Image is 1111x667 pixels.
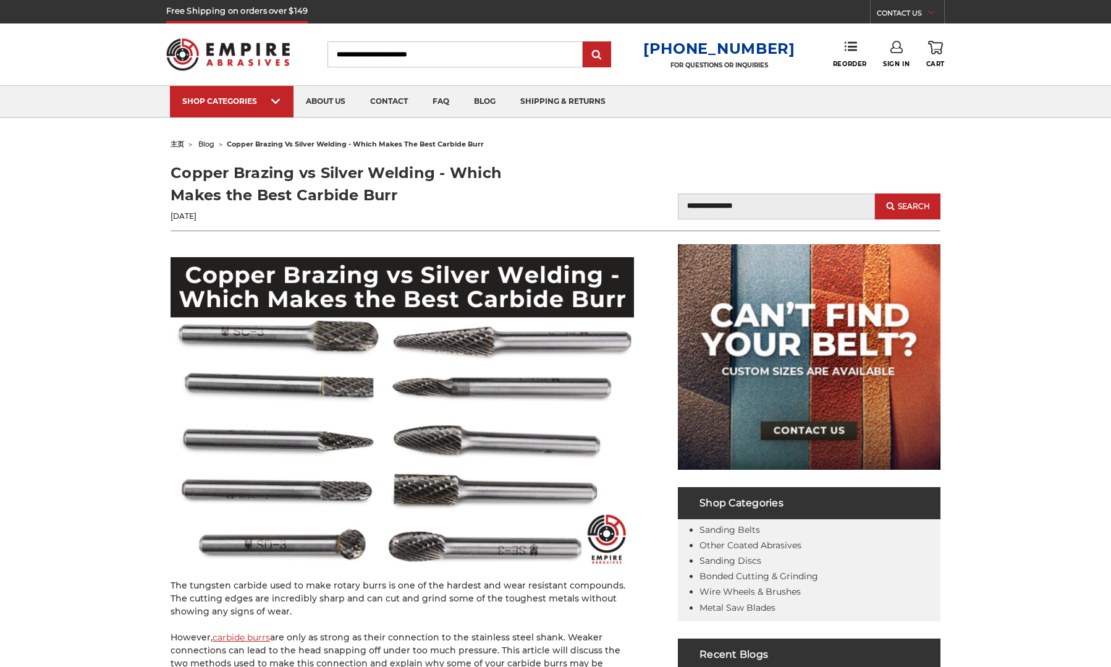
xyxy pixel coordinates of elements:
[508,86,618,117] a: shipping & returns
[171,257,634,566] img: Blog post header for "Copper Brazing vs Silver Welding - Which Makes the Best Carbide Burr". Feat...
[833,41,867,67] a: Reorder
[678,487,940,519] h4: Shop Categories
[294,86,358,117] a: about us
[883,60,910,68] span: Sign In
[171,140,184,148] a: 主页
[833,60,867,68] span: Reorder
[171,211,555,222] p: [DATE]
[898,202,930,211] span: Search
[678,244,940,470] img: promo banner for custom belts.
[926,60,945,68] span: Cart
[227,140,484,148] span: ​copper brazing vs silver welding - which makes the best carbide burr
[699,555,761,566] a: Sanding Discs
[877,6,944,23] a: CONTACT US
[182,96,281,106] div: SHOP CATEGORIES
[699,586,801,597] a: Wire Wheels & Brushes
[166,30,290,79] img: Empire Abrasives
[643,61,795,69] p: FOR QUESTIONS OR INQUIRIES
[585,43,609,67] input: Submit
[171,162,555,206] h1: ​Copper Brazing vs Silver Welding - Which Makes the Best Carbide Burr
[926,41,945,68] a: Cart
[462,86,508,117] a: blog
[643,40,795,57] a: [PHONE_NUMBER]
[198,140,214,148] a: blog
[358,86,420,117] a: contact
[420,86,462,117] a: faq
[699,540,801,551] a: Other Coated Abrasives
[699,571,818,582] a: Bonded Cutting & Grinding
[171,579,634,618] p: The tungsten carbide used to make rotary burrs is one of the hardest and wear resistant compounds...
[875,193,940,219] button: Search
[699,524,760,535] a: Sanding Belts
[213,632,270,643] a: carbide burrs
[699,602,775,613] a: Metal Saw Blades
